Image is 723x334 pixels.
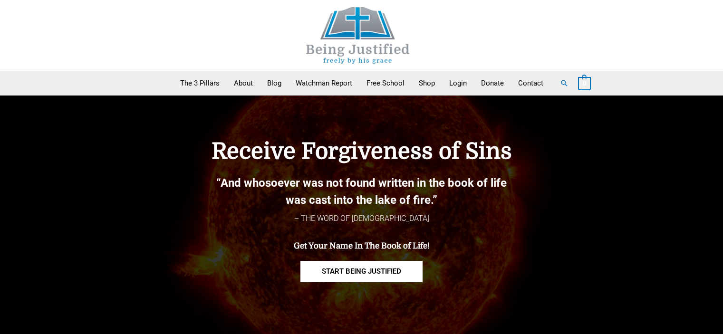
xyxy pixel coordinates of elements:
[300,261,423,282] a: START BEING JUSTIFIED
[289,71,359,95] a: Watchman Report
[412,71,442,95] a: Shop
[578,79,591,87] a: View Shopping Cart, empty
[511,71,550,95] a: Contact
[227,71,260,95] a: About
[474,71,511,95] a: Donate
[162,241,561,251] h4: Get Your Name In The Book of Life!
[287,7,429,64] img: Being Justified
[173,71,550,95] nav: Primary Site Navigation
[216,176,507,207] b: “And whosoever was not found written in the book of life was cast into the lake of fire.”
[294,214,429,223] span: – THE WORD OF [DEMOGRAPHIC_DATA]
[322,268,401,275] span: START BEING JUSTIFIED
[442,71,474,95] a: Login
[162,138,561,165] h4: Receive Forgiveness of Sins
[583,80,586,87] span: 0
[560,79,569,87] a: Search button
[359,71,412,95] a: Free School
[173,71,227,95] a: The 3 Pillars
[260,71,289,95] a: Blog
